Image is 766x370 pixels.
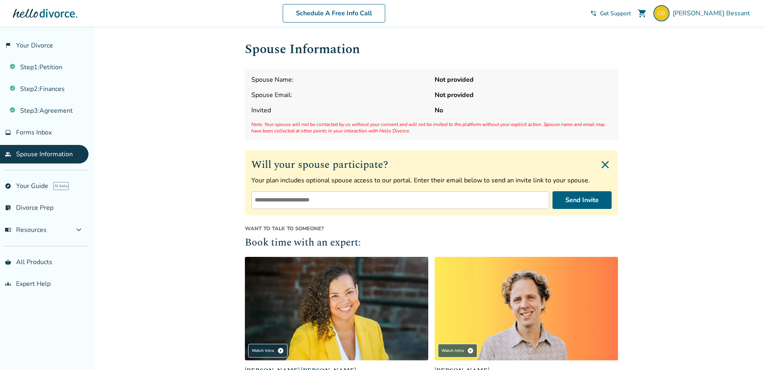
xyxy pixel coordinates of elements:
[74,225,84,235] span: expand_more
[245,225,618,232] span: Want to talk to someone?
[438,344,477,358] div: Watch Intro
[5,42,11,49] span: flag_2
[435,106,612,115] strong: No
[435,75,612,84] strong: Not provided
[435,91,612,99] strong: Not provided
[5,227,11,233] span: menu_book
[599,158,612,171] img: Close invite form
[435,257,618,360] img: James Traub
[5,281,11,287] span: groups
[5,129,11,136] span: inbox
[5,205,11,211] span: list_alt_check
[16,128,52,137] span: Forms Inbox
[600,10,631,17] span: Get Support
[5,151,11,157] span: people
[245,39,618,59] h1: Spouse Information
[590,10,631,17] a: phone_in_talkGet Support
[590,10,597,17] span: phone_in_talk
[251,106,428,115] span: Invited
[673,9,753,18] span: [PERSON_NAME] Bessant
[5,259,11,265] span: shopping_basket
[552,191,612,209] button: Send Invite
[251,157,612,173] h2: Will your spouse participate?
[726,331,766,370] iframe: Chat Widget
[251,75,428,84] span: Spouse Name:
[245,257,428,360] img: Claudia Brown Coulter
[283,4,385,23] a: Schedule A Free Info Call
[5,225,47,234] span: Resources
[53,182,69,190] span: AI beta
[653,5,669,21] img: cordiebessant@yahoo.com
[251,91,428,99] span: Spouse Email:
[637,8,647,18] span: shopping_cart
[467,347,474,354] span: play_circle
[277,347,284,354] span: play_circle
[251,121,612,134] span: Note: Your spouse will not be contacted by us without your consent and will not be invited to the...
[5,183,11,189] span: explore
[248,344,288,358] div: Watch Intro
[251,176,612,185] p: Your plan includes optional spouse access to our portal. Enter their email below to send an invit...
[245,236,618,251] h2: Book time with an expert:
